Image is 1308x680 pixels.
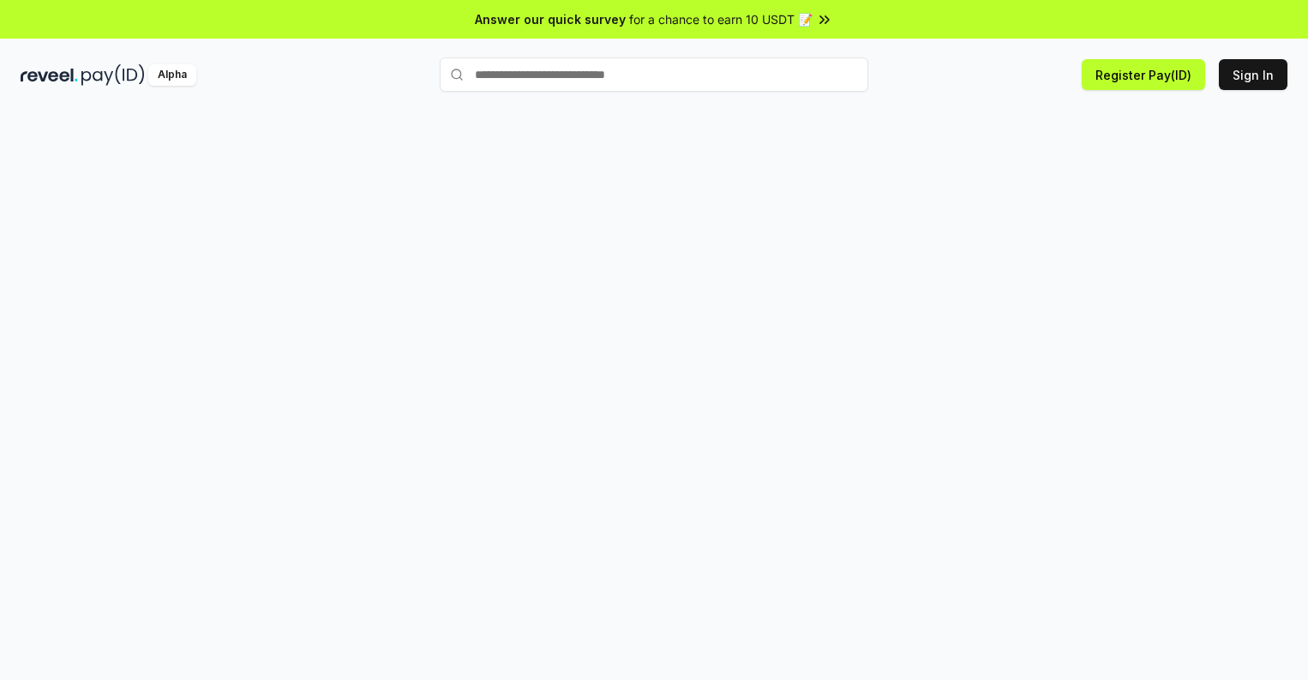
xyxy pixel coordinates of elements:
[148,64,196,86] div: Alpha
[81,64,145,86] img: pay_id
[21,64,78,86] img: reveel_dark
[475,10,626,28] span: Answer our quick survey
[629,10,813,28] span: for a chance to earn 10 USDT 📝
[1082,59,1205,90] button: Register Pay(ID)
[1219,59,1287,90] button: Sign In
